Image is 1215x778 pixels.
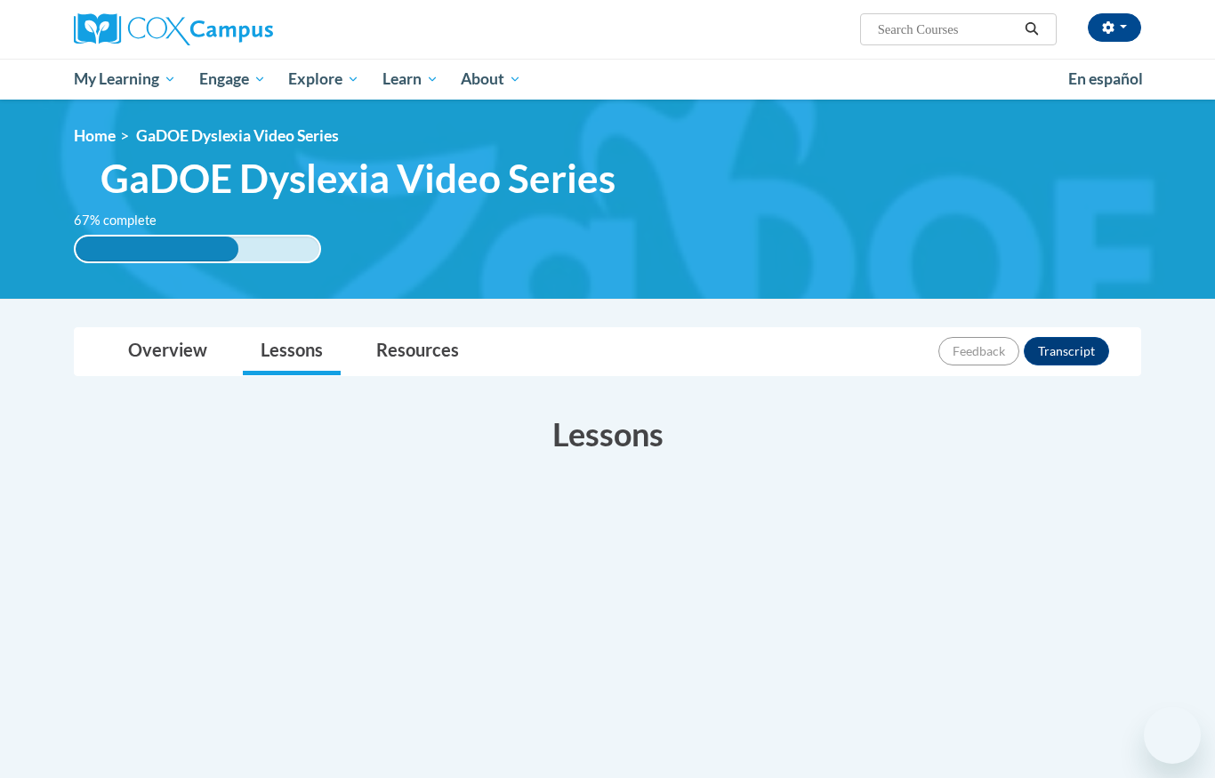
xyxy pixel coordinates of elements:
[1068,69,1143,88] span: En español
[1018,19,1045,40] button: Search
[371,59,450,100] a: Learn
[243,328,341,375] a: Lessons
[938,337,1019,365] button: Feedback
[1057,60,1155,98] a: En español
[382,68,439,90] span: Learn
[74,126,116,145] a: Home
[277,59,371,100] a: Explore
[47,59,1168,100] div: Main menu
[62,59,188,100] a: My Learning
[288,68,359,90] span: Explore
[876,19,1018,40] input: Search Courses
[461,68,521,90] span: About
[199,68,266,90] span: Engage
[188,59,278,100] a: Engage
[74,13,273,45] img: Cox Campus
[1024,337,1109,365] button: Transcript
[74,211,176,230] label: 67% complete
[74,412,1141,456] h3: Lessons
[76,237,238,261] div: 67% complete
[101,155,616,202] span: GaDOE Dyslexia Video Series
[358,328,477,375] a: Resources
[74,68,176,90] span: My Learning
[450,59,534,100] a: About
[74,13,412,45] a: Cox Campus
[1144,707,1201,764] iframe: Button to launch messaging window
[136,126,339,145] span: GaDOE Dyslexia Video Series
[1088,13,1141,42] button: Account Settings
[110,328,225,375] a: Overview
